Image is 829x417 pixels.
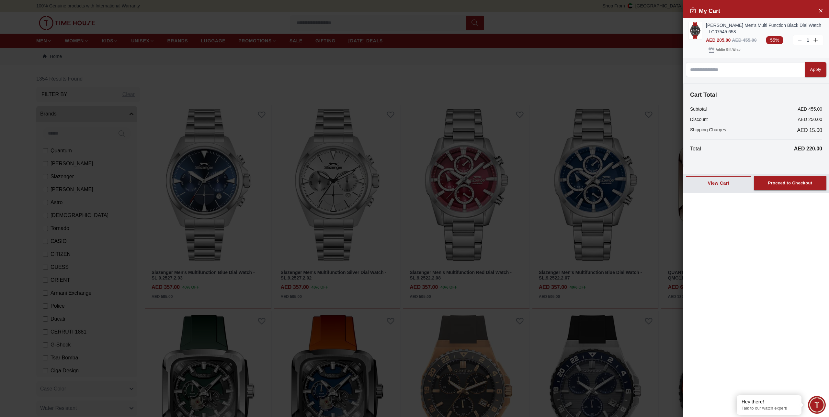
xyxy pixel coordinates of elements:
div: Apply [810,66,821,73]
button: Close Account [815,5,826,16]
button: Apply [805,62,826,77]
div: View Cart [691,180,746,186]
p: Subtotal [690,106,707,112]
p: Discount [690,116,708,123]
div: Proceed to Checkout [768,180,812,187]
p: Talk to our watch expert! [742,406,797,411]
span: AED 455.00 [732,38,756,43]
button: Proceed to Checkout [754,176,826,190]
p: AED 250.00 [798,116,823,123]
span: 55% [766,36,783,44]
img: ... [689,22,702,39]
button: View Cart [686,176,751,190]
p: Shipping Charges [690,126,726,134]
h4: Cart Total [690,90,822,99]
span: Add to Gift Wrap [716,47,740,53]
div: Chat Widget [808,396,826,414]
p: AED 220.00 [794,145,822,153]
span: AED 205.00 [706,38,731,43]
p: Total [690,145,701,153]
a: [PERSON_NAME] Men's Multi Function Black Dial Watch - LC07545.658 [706,22,824,35]
p: AED 455.00 [798,106,823,112]
h2: My Cart [690,6,720,16]
span: AED 15.00 [797,126,822,134]
button: Addto Gift Wrap [706,45,743,54]
p: 1 [805,37,811,43]
div: Hey there! [742,399,797,405]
